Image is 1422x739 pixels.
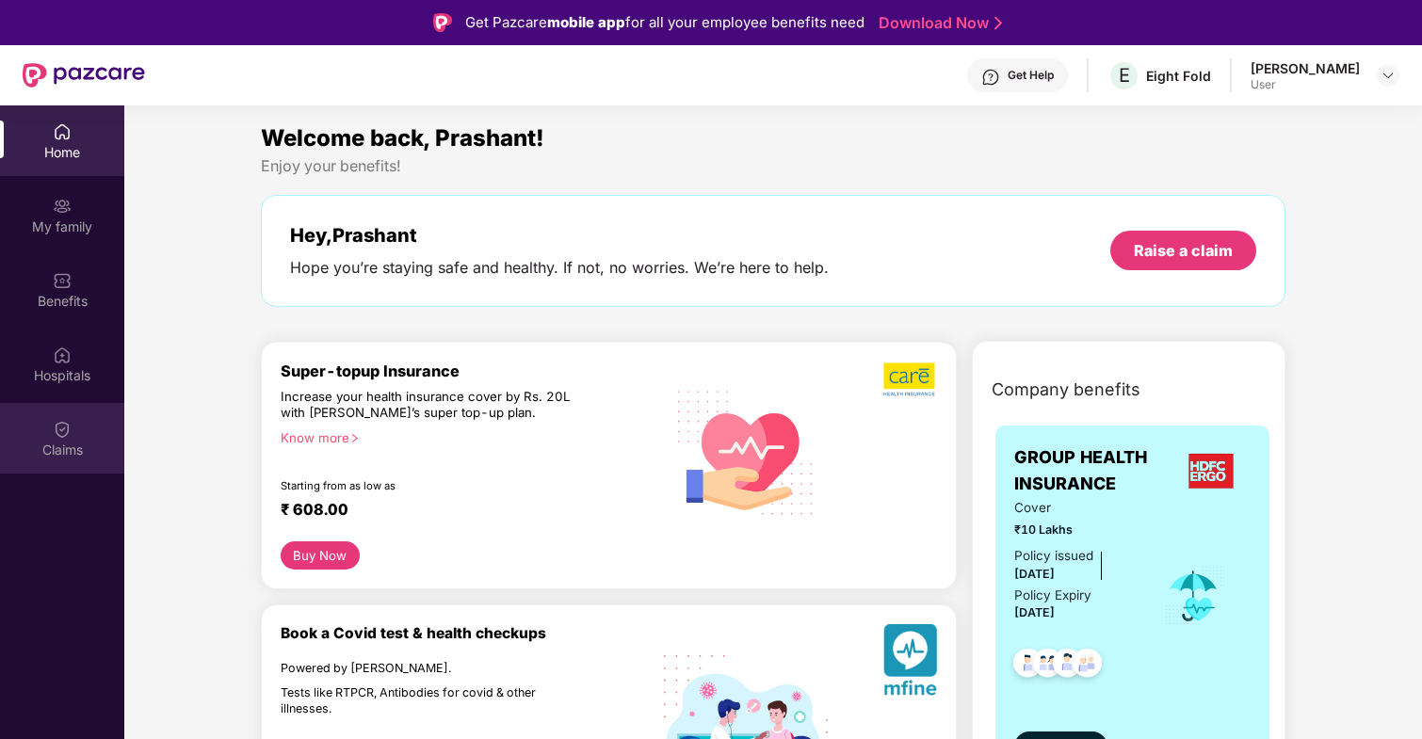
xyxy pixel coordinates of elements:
span: Company benefits [992,377,1140,403]
img: b5dec4f62d2307b9de63beb79f102df3.png [883,361,937,397]
img: svg+xml;base64,PHN2ZyBpZD0iRHJvcGRvd24tMzJ4MzIiIHhtbG5zPSJodHRwOi8vd3d3LnczLm9yZy8yMDAwL3N2ZyIgd2... [1381,68,1396,83]
img: svg+xml;base64,PHN2ZyB4bWxucz0iaHR0cDovL3d3dy53My5vcmcvMjAwMC9zdmciIHdpZHRoPSI0OC45MTUiIGhlaWdodD... [1025,643,1071,689]
div: Increase your health insurance cover by Rs. 20L with [PERSON_NAME]’s super top-up plan. [281,389,582,422]
div: Raise a claim [1134,240,1233,261]
button: Buy Now [281,541,360,570]
img: insurerLogo [1177,445,1245,496]
div: Policy issued [1014,546,1093,566]
div: Get Help [1008,68,1054,83]
img: svg+xml;base64,PHN2ZyBpZD0iSG9zcGl0YWxzIiB4bWxucz0iaHR0cDovL3d3dy53My5vcmcvMjAwMC9zdmciIHdpZHRoPS... [53,345,72,364]
img: svg+xml;base64,PHN2ZyB4bWxucz0iaHR0cDovL3d3dy53My5vcmcvMjAwMC9zdmciIHdpZHRoPSI0OC45NDMiIGhlaWdodD... [1064,643,1110,689]
span: right [349,433,360,443]
span: [DATE] [1014,567,1055,581]
strong: mobile app [547,13,625,31]
img: svg+xml;base64,PHN2ZyB4bWxucz0iaHR0cDovL3d3dy53My5vcmcvMjAwMC9zdmciIHhtbG5zOnhsaW5rPSJodHRwOi8vd3... [883,624,937,702]
img: svg+xml;base64,PHN2ZyB3aWR0aD0iMjAiIGhlaWdodD0iMjAiIHZpZXdCb3g9IjAgMCAyMCAyMCIgZmlsbD0ibm9uZSIgeG... [53,197,72,216]
img: Logo [433,13,452,32]
div: Super-topup Insurance [281,361,664,380]
div: [PERSON_NAME] [1251,59,1360,77]
div: Know more [281,430,653,443]
div: Powered by [PERSON_NAME]. [281,661,582,677]
div: ₹ 608.00 [281,500,645,522]
span: GROUP HEALTH INSURANCE [1014,444,1172,498]
div: Eight Fold [1146,67,1211,85]
img: svg+xml;base64,PHN2ZyB4bWxucz0iaHR0cDovL3d3dy53My5vcmcvMjAwMC9zdmciIHdpZHRoPSI0OC45NDMiIGhlaWdodD... [1005,643,1051,689]
span: Welcome back, Prashant! [261,124,544,152]
img: svg+xml;base64,PHN2ZyBpZD0iQ2xhaW0iIHhtbG5zPSJodHRwOi8vd3d3LnczLm9yZy8yMDAwL3N2ZyIgd2lkdGg9IjIwIi... [53,420,72,439]
span: E [1119,64,1130,87]
img: svg+xml;base64,PHN2ZyB4bWxucz0iaHR0cDovL3d3dy53My5vcmcvMjAwMC9zdmciIHhtbG5zOnhsaW5rPSJodHRwOi8vd3... [664,368,828,535]
a: Download Now [879,13,996,33]
div: Enjoy your benefits! [261,156,1285,176]
div: Starting from as low as [281,479,584,492]
div: User [1251,77,1360,92]
img: svg+xml;base64,PHN2ZyBpZD0iQmVuZWZpdHMiIHhtbG5zPSJodHRwOi8vd3d3LnczLm9yZy8yMDAwL3N2ZyIgd2lkdGg9Ij... [53,271,72,290]
div: Hope you’re staying safe and healthy. If not, no worries. We’re here to help. [290,258,829,278]
span: [DATE] [1014,605,1055,619]
img: Stroke [994,13,1002,33]
span: Cover [1014,498,1138,518]
img: New Pazcare Logo [23,63,145,88]
div: Get Pazcare for all your employee benefits need [465,11,865,34]
div: Book a Covid test & health checkups [281,624,664,642]
img: svg+xml;base64,PHN2ZyB4bWxucz0iaHR0cDovL3d3dy53My5vcmcvMjAwMC9zdmciIHdpZHRoPSI0OC45NDMiIGhlaWdodD... [1044,643,1091,689]
div: Tests like RTPCR, Antibodies for covid & other illnesses. [281,685,582,716]
img: svg+xml;base64,PHN2ZyBpZD0iSGVscC0zMngzMiIgeG1sbnM9Imh0dHA6Ly93d3cudzMub3JnLzIwMDAvc3ZnIiB3aWR0aD... [981,68,1000,87]
img: svg+xml;base64,PHN2ZyBpZD0iSG9tZSIgeG1sbnM9Imh0dHA6Ly93d3cudzMub3JnLzIwMDAvc3ZnIiB3aWR0aD0iMjAiIG... [53,122,72,141]
span: ₹10 Lakhs [1014,521,1138,539]
div: Hey, Prashant [290,224,829,247]
div: Policy Expiry [1014,586,1091,605]
img: icon [1163,565,1224,627]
